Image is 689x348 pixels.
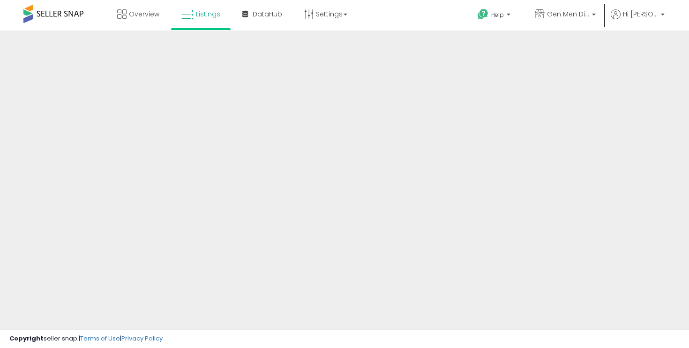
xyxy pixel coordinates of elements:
[196,9,220,19] span: Listings
[470,1,520,30] a: Help
[623,9,658,19] span: Hi [PERSON_NAME]
[253,9,282,19] span: DataHub
[80,334,120,343] a: Terms of Use
[477,8,489,20] i: Get Help
[611,9,665,30] a: Hi [PERSON_NAME]
[9,334,163,343] div: seller snap | |
[121,334,163,343] a: Privacy Policy
[491,11,504,19] span: Help
[9,334,44,343] strong: Copyright
[129,9,159,19] span: Overview
[547,9,589,19] span: Gen Men Distributor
